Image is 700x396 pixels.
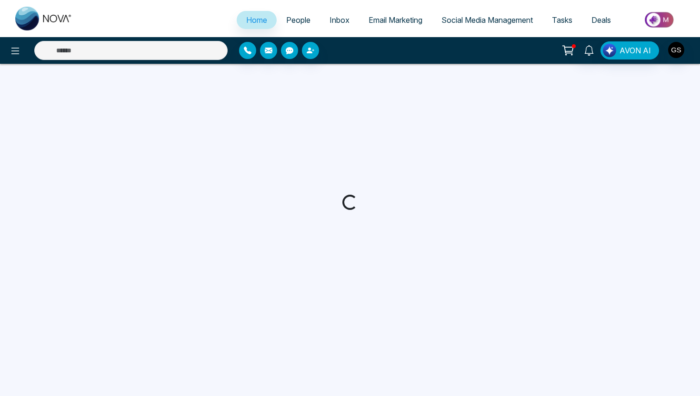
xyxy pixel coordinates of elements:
[15,7,72,30] img: Nova CRM Logo
[542,11,582,29] a: Tasks
[286,15,310,25] span: People
[359,11,432,29] a: Email Marketing
[620,45,651,56] span: AVON AI
[330,15,350,25] span: Inbox
[668,42,684,58] img: User Avatar
[441,15,533,25] span: Social Media Management
[600,41,659,59] button: AVON AI
[369,15,422,25] span: Email Marketing
[582,11,620,29] a: Deals
[237,11,277,29] a: Home
[320,11,359,29] a: Inbox
[591,15,611,25] span: Deals
[277,11,320,29] a: People
[625,9,694,30] img: Market-place.gif
[246,15,267,25] span: Home
[603,44,616,57] img: Lead Flow
[432,11,542,29] a: Social Media Management
[552,15,572,25] span: Tasks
